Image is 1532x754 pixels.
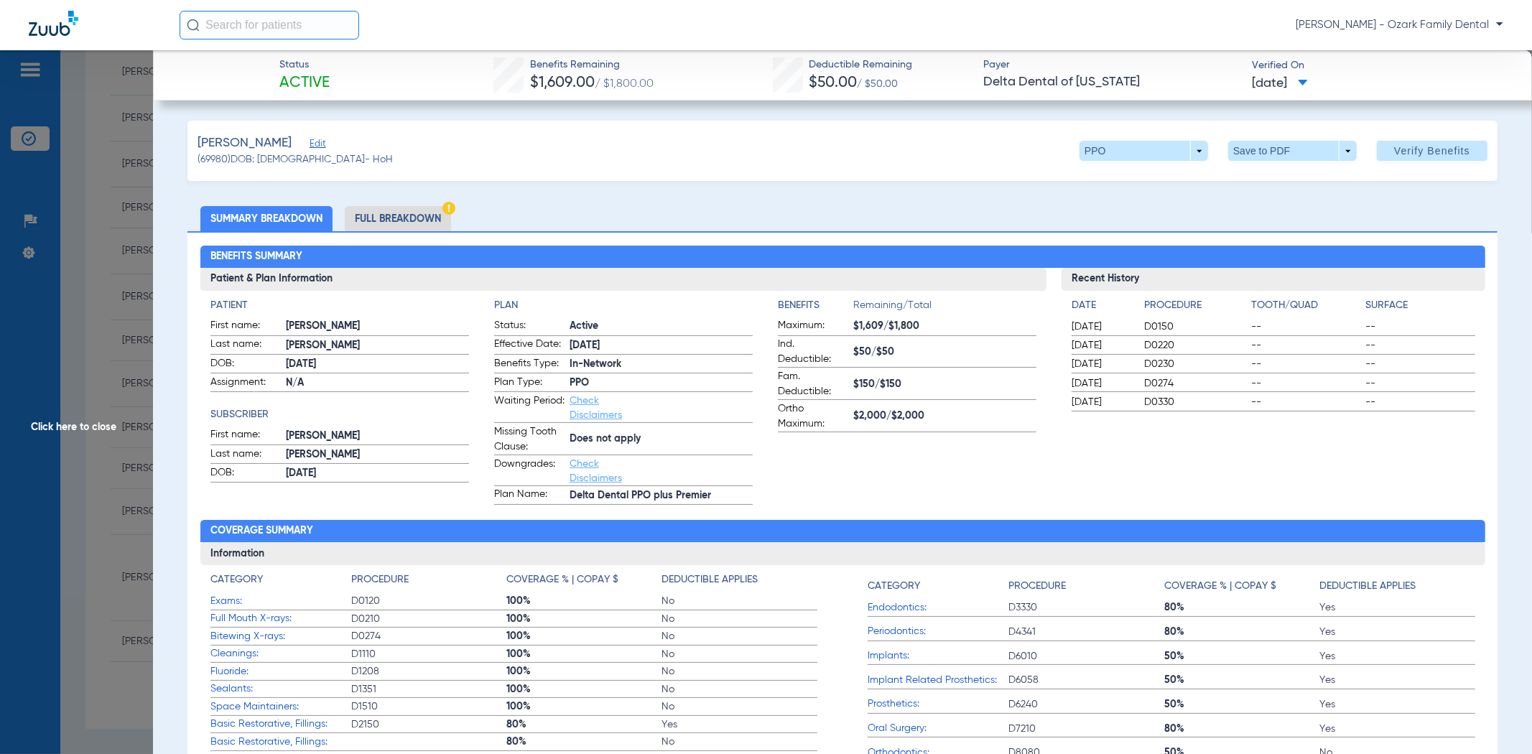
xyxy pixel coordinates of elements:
[506,647,661,661] span: 100%
[351,717,506,732] span: D2150
[983,57,1240,73] span: Payer
[1072,298,1132,318] app-breakdown-title: Date
[868,624,1008,639] span: Periodontics:
[868,600,1008,615] span: Endodontics:
[1251,357,1360,371] span: --
[662,717,817,732] span: Yes
[210,681,351,697] span: Sealants:
[1008,600,1164,615] span: D3330
[1377,141,1487,161] button: Verify Benefits
[1144,298,1246,318] app-breakdown-title: Procedure
[210,447,281,464] span: Last name:
[1164,572,1319,599] app-breakdown-title: Coverage % | Copay $
[1008,572,1164,599] app-breakdown-title: Procedure
[1144,320,1246,334] span: D0150
[494,318,565,335] span: Status:
[1072,320,1132,334] span: [DATE]
[778,369,848,399] span: Fam. Deductible:
[1228,141,1357,161] button: Save to PDF
[210,572,263,587] h4: Category
[853,298,1036,318] span: Remaining/Total
[1144,395,1246,409] span: D0330
[187,19,200,32] img: Search Icon
[200,246,1485,269] h2: Benefits Summary
[778,298,853,318] app-breakdown-title: Benefits
[1008,649,1164,664] span: D6010
[351,664,506,679] span: D1208
[210,465,281,483] span: DOB:
[1365,298,1475,313] h4: Surface
[570,432,753,447] span: Does not apply
[506,735,661,749] span: 80%
[506,629,661,643] span: 100%
[210,664,351,679] span: Fluoride:
[506,612,661,626] span: 100%
[868,572,1008,599] app-breakdown-title: Category
[662,699,817,714] span: No
[210,699,351,715] span: Space Maintainers:
[1008,697,1164,712] span: D6240
[180,11,359,39] input: Search for patients
[210,629,351,644] span: Bitewing X-rays:
[1144,376,1246,391] span: D0274
[1253,75,1308,93] span: [DATE]
[506,682,661,697] span: 100%
[494,375,565,392] span: Plan Type:
[868,579,920,594] h4: Category
[662,682,817,697] span: No
[210,717,351,732] span: Basic Restorative, Fillings:
[1008,722,1164,736] span: D7210
[868,648,1008,664] span: Implants:
[778,298,853,313] h4: Benefits
[506,699,661,714] span: 100%
[210,298,469,313] h4: Patient
[1080,141,1208,161] button: PPO
[595,78,654,90] span: / $1,800.00
[1008,673,1164,687] span: D6058
[858,79,899,89] span: / $50.00
[530,75,595,90] span: $1,609.00
[351,647,506,661] span: D1110
[351,572,409,587] h4: Procedure
[1251,338,1360,353] span: --
[198,152,393,167] span: (69980) DOB: [DEMOGRAPHIC_DATA] - HoH
[286,429,469,444] span: [PERSON_NAME]
[868,721,1008,736] span: Oral Surgery:
[1164,673,1319,687] span: 50%
[210,572,351,592] app-breakdown-title: Category
[494,457,565,485] span: Downgrades:
[1008,625,1164,639] span: D4341
[351,594,506,608] span: D0120
[1072,357,1132,371] span: [DATE]
[210,735,351,750] span: Basic Restorative, Fillings:
[570,357,753,372] span: In-Network
[286,357,469,372] span: [DATE]
[570,319,753,334] span: Active
[345,206,451,231] li: Full Breakdown
[198,134,292,152] span: [PERSON_NAME]
[1365,376,1475,391] span: --
[494,298,753,313] h4: Plan
[1251,320,1360,334] span: --
[494,424,565,455] span: Missing Tooth Clause:
[506,594,661,608] span: 100%
[351,629,506,643] span: D0274
[662,572,817,592] app-breakdown-title: Deductible Applies
[1062,268,1485,291] h3: Recent History
[570,396,622,420] a: Check Disclaimers
[662,594,817,608] span: No
[1253,58,1509,73] span: Verified On
[200,542,1485,565] h3: Information
[200,206,333,231] li: Summary Breakdown
[853,345,1036,360] span: $50/$50
[351,612,506,626] span: D0210
[442,202,455,215] img: Hazard
[1460,685,1532,754] iframe: Chat Widget
[809,57,913,73] span: Deductible Remaining
[778,337,848,367] span: Ind. Deductible:
[310,139,322,152] span: Edit
[1164,649,1319,664] span: 50%
[1164,722,1319,736] span: 80%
